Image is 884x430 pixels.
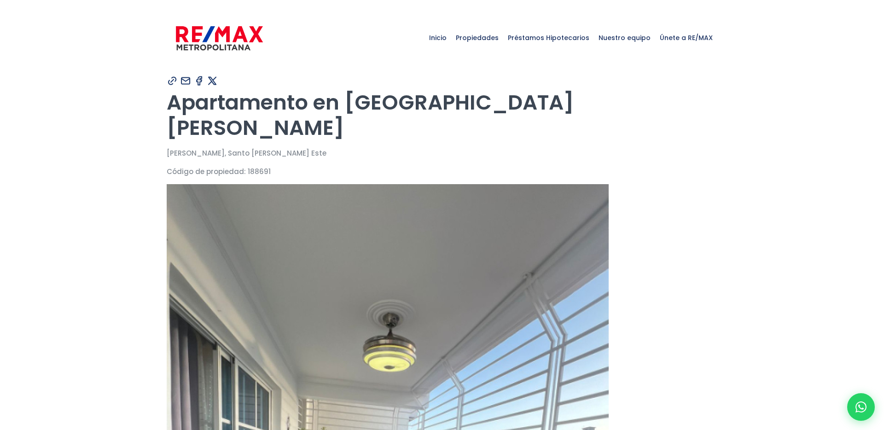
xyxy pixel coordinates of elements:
[425,24,451,52] span: Inicio
[594,15,655,61] a: Nuestro equipo
[655,24,717,52] span: Únete a RE/MAX
[176,15,263,61] a: RE/MAX Metropolitana
[167,167,246,176] span: Código de propiedad:
[176,24,263,52] img: remax-metropolitana-logo
[451,24,503,52] span: Propiedades
[503,24,594,52] span: Préstamos Hipotecarios
[594,24,655,52] span: Nuestro equipo
[193,75,205,87] img: Compartir
[167,75,178,87] img: Compartir
[425,15,451,61] a: Inicio
[503,15,594,61] a: Préstamos Hipotecarios
[207,75,218,87] img: Compartir
[451,15,503,61] a: Propiedades
[167,147,717,159] p: [PERSON_NAME], Santo [PERSON_NAME] Este
[248,167,271,176] span: 188691
[180,75,192,87] img: Compartir
[655,15,717,61] a: Únete a RE/MAX
[167,90,717,140] h1: Apartamento en [GEOGRAPHIC_DATA][PERSON_NAME]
